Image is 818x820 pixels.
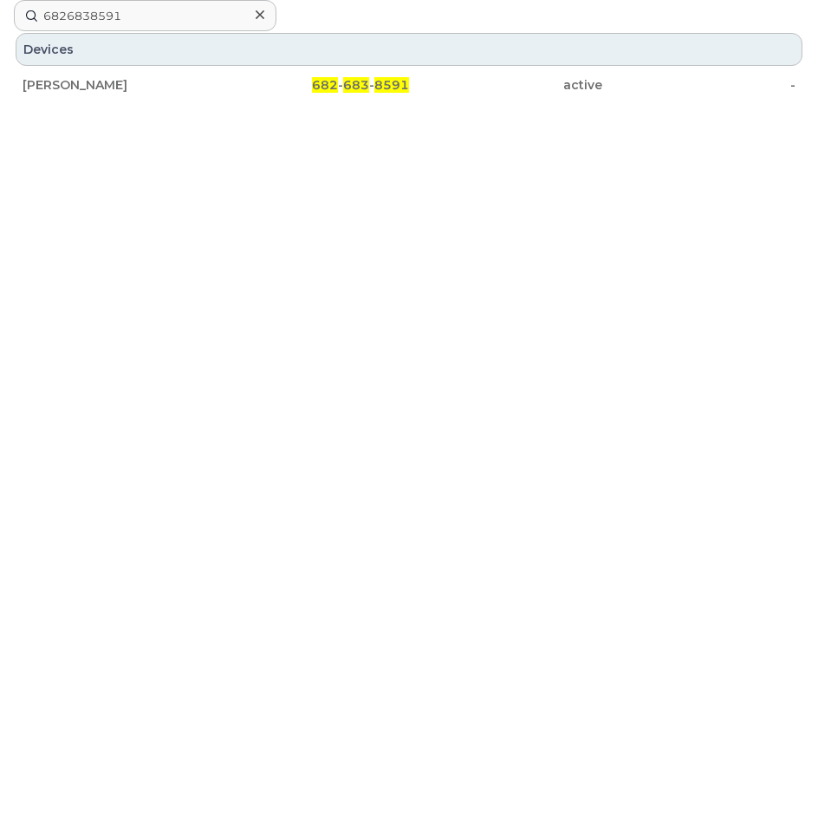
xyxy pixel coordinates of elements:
[374,77,409,93] span: 8591
[602,76,795,94] div: -
[312,77,338,93] span: 682
[216,76,409,94] div: - -
[743,745,805,807] iframe: Messenger Launcher
[23,76,216,94] div: [PERSON_NAME]
[343,77,369,93] span: 683
[409,76,602,94] div: active
[16,69,802,101] a: [PERSON_NAME]682-683-8591active-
